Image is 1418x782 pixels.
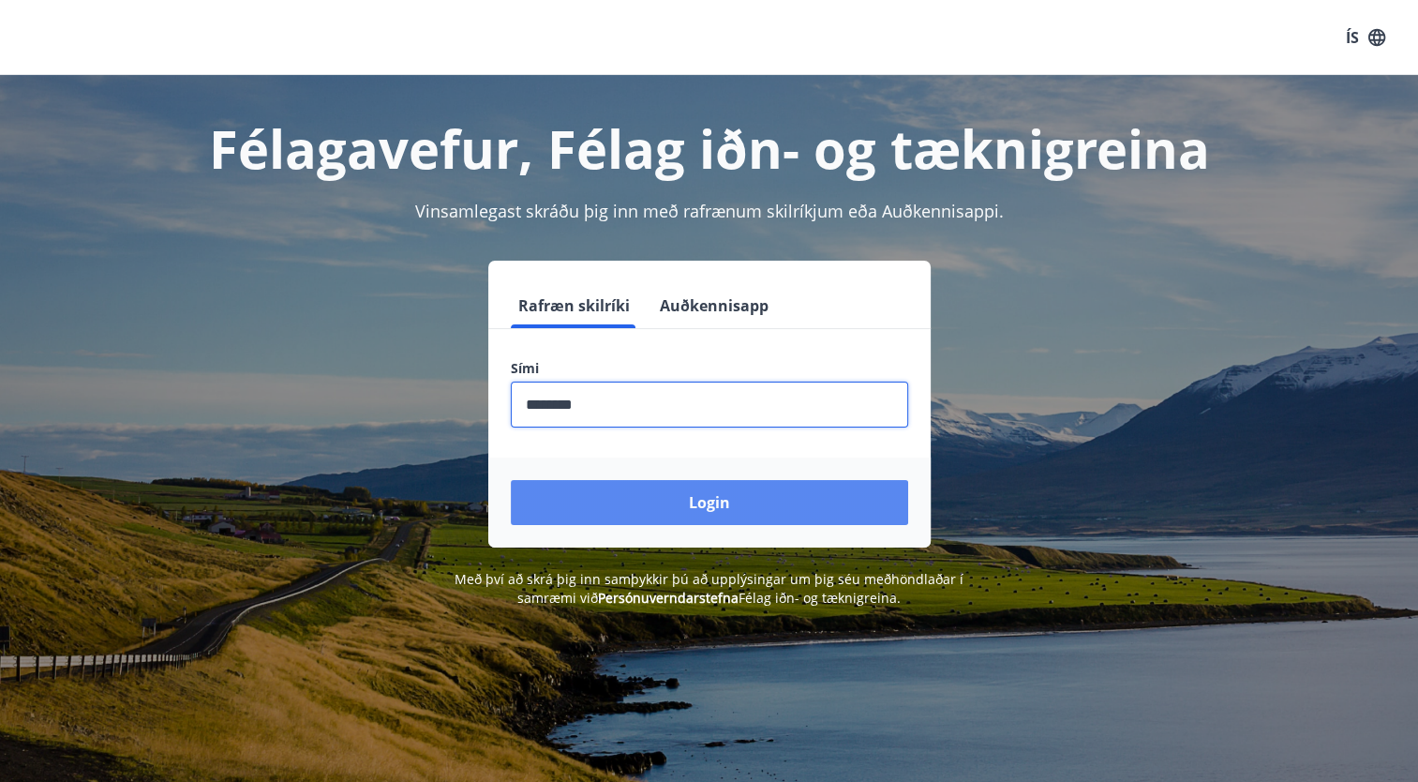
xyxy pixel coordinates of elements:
label: Sími [511,359,908,378]
button: Auðkennisapp [652,283,776,328]
span: Með því að skrá þig inn samþykkir þú að upplýsingar um þig séu meðhöndlaðar í samræmi við Félag i... [455,570,963,607]
h1: Félagavefur, Félag iðn- og tæknigreina [57,113,1362,184]
button: Login [511,480,908,525]
button: Rafræn skilríki [511,283,637,328]
span: Vinsamlegast skráðu þig inn með rafrænum skilríkjum eða Auðkennisappi. [415,200,1004,222]
button: ÍS [1336,21,1396,54]
a: Persónuverndarstefna [598,589,739,607]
